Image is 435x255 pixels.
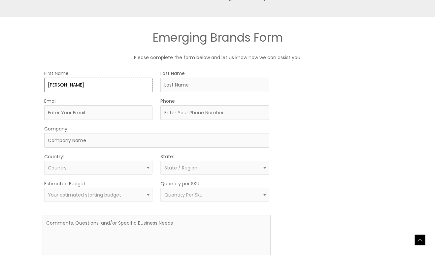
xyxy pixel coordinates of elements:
p: Please complete the form below and let us know how we can assist you. [19,53,416,62]
label: Quantity per SKU [160,180,199,187]
span: Country [48,164,67,171]
input: Last Name [160,78,269,92]
label: Company [44,126,67,132]
input: Enter Your Email [44,105,153,120]
label: Phone [160,98,175,104]
input: Company Name [44,133,269,148]
span: Your estimated starting budget [48,192,121,198]
h2: Emerging Brands Form [19,30,416,45]
span: Quantity Per Sku [164,192,203,198]
span: State / Region [164,164,197,171]
label: Country: [44,153,64,160]
label: Estimated Budget [44,180,85,187]
label: First Name [44,70,69,77]
label: State: [160,153,174,160]
input: First Name [44,78,153,92]
label: Last Name [160,70,185,77]
label: Email [44,98,56,104]
input: Enter Your Phone Number [160,105,269,120]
